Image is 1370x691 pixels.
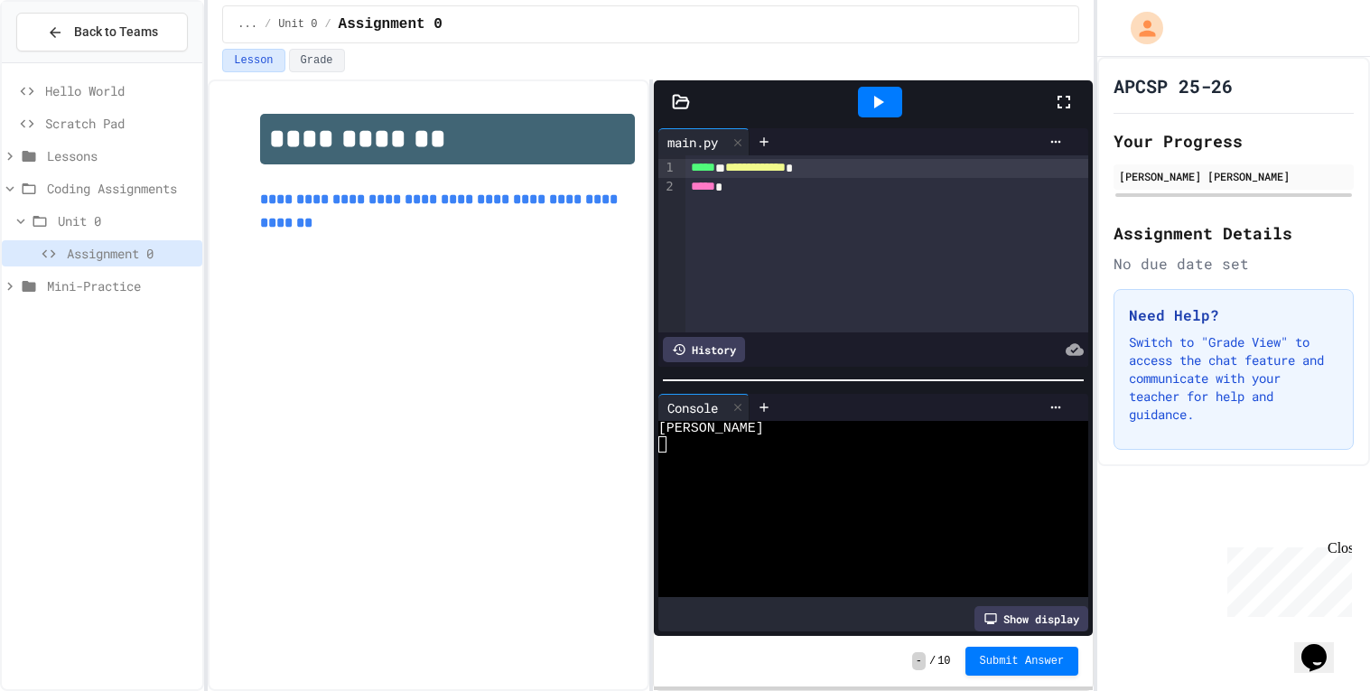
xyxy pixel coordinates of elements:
div: 1 [658,159,676,178]
span: ... [238,17,257,32]
button: Lesson [222,49,284,72]
button: Back to Teams [16,13,188,51]
div: Chat with us now!Close [7,7,125,115]
iframe: chat widget [1220,540,1352,617]
div: No due date set [1114,253,1354,275]
span: Assignment 0 [67,244,195,263]
div: Show display [974,606,1088,631]
span: / [265,17,271,32]
span: Scratch Pad [45,114,195,133]
div: 2 [658,178,676,197]
button: Grade [289,49,345,72]
span: Lessons [47,146,195,165]
span: Assignment 0 [339,14,443,35]
div: Console [658,394,750,421]
span: - [912,652,926,670]
span: Unit 0 [58,211,195,230]
button: Submit Answer [965,647,1079,676]
span: Unit 0 [278,17,317,32]
span: Submit Answer [980,654,1065,668]
div: [PERSON_NAME] [PERSON_NAME] [1119,168,1348,184]
div: Console [658,398,727,417]
h1: APCSP 25-26 [1114,73,1233,98]
span: [PERSON_NAME] [658,421,764,437]
div: main.py [658,128,750,155]
iframe: chat widget [1294,619,1352,673]
span: Back to Teams [74,23,158,42]
span: Hello World [45,81,195,100]
div: main.py [658,133,727,152]
div: My Account [1112,7,1168,49]
p: Switch to "Grade View" to access the chat feature and communicate with your teacher for help and ... [1129,333,1338,424]
span: / [324,17,331,32]
h3: Need Help? [1129,304,1338,326]
span: Mini-Practice [47,276,195,295]
span: 10 [937,654,950,668]
span: / [929,654,936,668]
h2: Your Progress [1114,128,1354,154]
span: Coding Assignments [47,179,195,198]
h2: Assignment Details [1114,220,1354,246]
div: History [663,337,745,362]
